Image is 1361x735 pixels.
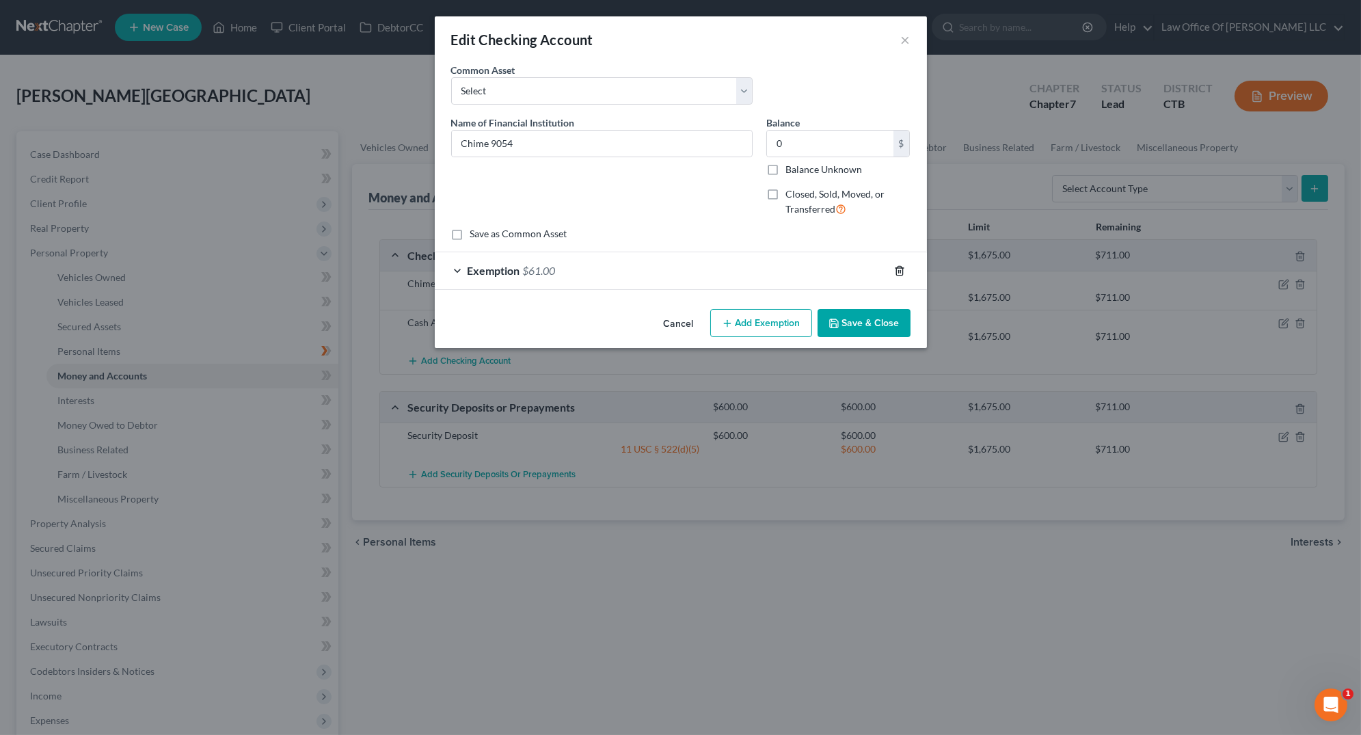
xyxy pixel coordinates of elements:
[653,310,705,338] button: Cancel
[523,264,556,277] span: $61.00
[470,227,567,241] label: Save as Common Asset
[468,264,520,277] span: Exemption
[451,30,593,49] div: Edit Checking Account
[451,63,515,77] label: Common Asset
[766,116,800,130] label: Balance
[785,163,862,176] label: Balance Unknown
[452,131,752,157] input: Enter name...
[767,131,893,157] input: 0.00
[451,117,575,129] span: Name of Financial Institution
[1315,689,1347,721] iframe: Intercom live chat
[1343,689,1353,699] span: 1
[785,188,885,215] span: Closed, Sold, Moved, or Transferred
[818,309,911,338] button: Save & Close
[710,309,812,338] button: Add Exemption
[893,131,910,157] div: $
[901,31,911,48] button: ×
